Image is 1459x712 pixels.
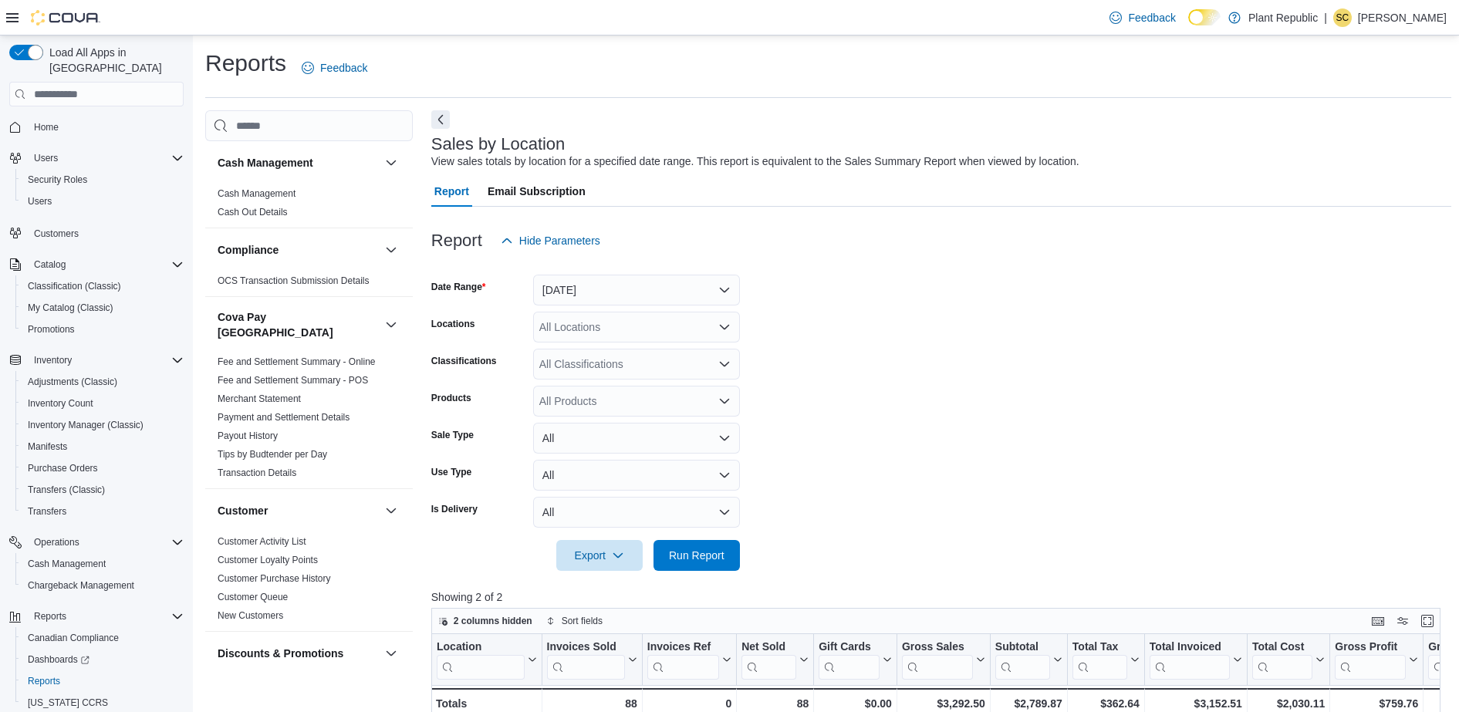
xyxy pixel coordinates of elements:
button: Manifests [15,436,190,457]
div: View sales totals by location for a specified date range. This report is equivalent to the Sales ... [431,154,1079,170]
span: Transfers [28,505,66,518]
a: Cash Out Details [218,207,288,218]
span: Adjustments (Classic) [22,373,184,391]
span: Security Roles [22,170,184,189]
button: Open list of options [718,358,731,370]
span: Inventory Count [28,397,93,410]
div: Net Sold [741,640,796,655]
a: Reports [22,672,66,690]
button: Cash Management [15,553,190,575]
a: Canadian Compliance [22,629,125,647]
a: Purchase Orders [22,459,104,477]
span: Merchant Statement [218,393,301,405]
p: | [1324,8,1327,27]
button: Reports [28,607,73,626]
div: Net Sold [741,640,796,680]
span: Users [22,192,184,211]
button: Compliance [218,242,379,258]
button: Compliance [382,241,400,259]
span: Export [566,540,633,571]
a: Classification (Classic) [22,277,127,295]
div: Total Invoiced [1150,640,1230,680]
label: Is Delivery [431,503,478,515]
span: Users [34,152,58,164]
a: Feedback [1103,2,1181,33]
span: Cash Management [28,558,106,570]
a: Tips by Budtender per Day [218,449,327,460]
span: Inventory Count [22,394,184,413]
button: Gift Cards [819,640,892,680]
span: Sort fields [562,615,603,627]
span: OCS Transaction Submission Details [218,275,370,287]
span: Customers [28,223,184,242]
span: Inventory [34,354,72,366]
button: Users [28,149,64,167]
button: Sort fields [540,612,609,630]
span: Reports [22,672,184,690]
span: SC [1336,8,1349,27]
div: Gross Sales [902,640,973,680]
div: Invoices Ref [647,640,719,680]
h1: Reports [205,48,286,79]
div: Gift Card Sales [819,640,880,680]
div: Total Cost [1252,640,1312,680]
a: Customers [28,224,85,243]
span: Customer Queue [218,591,288,603]
span: Chargeback Management [22,576,184,595]
button: Subtotal [995,640,1062,680]
a: Transaction Details [218,467,296,478]
p: [PERSON_NAME] [1358,8,1447,27]
h3: Cash Management [218,155,313,170]
span: Manifests [28,440,67,453]
a: New Customers [218,610,283,621]
a: Transfers [22,502,73,521]
span: Cash Management [22,555,184,573]
span: Cash Management [218,187,296,200]
span: Canadian Compliance [22,629,184,647]
span: Customer Loyalty Points [218,554,318,566]
h3: Discounts & Promotions [218,646,343,661]
button: Cova Pay [GEOGRAPHIC_DATA] [218,309,379,340]
span: Users [28,149,184,167]
h3: Report [431,231,482,250]
span: Catalog [34,258,66,271]
h3: Sales by Location [431,135,566,154]
span: Fee and Settlement Summary - Online [218,356,376,368]
span: Tips by Budtender per Day [218,448,327,461]
div: Subtotal [995,640,1050,680]
span: Reports [28,675,60,687]
span: My Catalog (Classic) [22,299,184,317]
input: Dark Mode [1188,9,1221,25]
button: Gross Sales [902,640,985,680]
div: Gross Profit [1335,640,1406,680]
a: My Catalog (Classic) [22,299,120,317]
span: Dashboards [22,650,184,669]
span: Transfers [22,502,184,521]
button: All [533,423,740,454]
span: Cash Out Details [218,206,288,218]
button: Export [556,540,643,571]
div: Invoices Sold [546,640,624,655]
div: Total Cost [1252,640,1312,655]
button: Discounts & Promotions [218,646,379,661]
button: My Catalog (Classic) [15,297,190,319]
p: Showing 2 of 2 [431,589,1451,605]
button: Discounts & Promotions [382,644,400,663]
span: Operations [28,533,184,552]
a: Payout History [218,430,278,441]
div: Customer [205,532,413,631]
a: Fee and Settlement Summary - Online [218,356,376,367]
div: Location [437,640,525,680]
button: Inventory Count [15,393,190,414]
div: Gross Sales [902,640,973,655]
button: Keyboard shortcuts [1369,612,1387,630]
span: Purchase Orders [28,462,98,474]
a: Customer Activity List [218,536,306,547]
button: Invoices Ref [647,640,731,680]
button: Catalog [28,255,72,274]
button: All [533,460,740,491]
button: Display options [1393,612,1412,630]
button: Cash Management [218,155,379,170]
button: Transfers [15,501,190,522]
h3: Customer [218,503,268,518]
